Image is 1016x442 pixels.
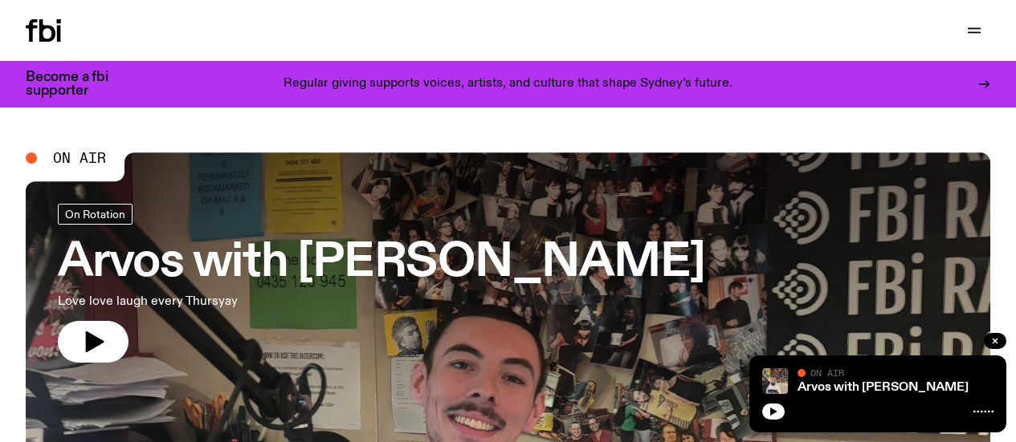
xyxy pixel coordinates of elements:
[58,292,469,311] p: Love love laugh every Thursyay
[26,71,129,98] h3: Become a fbi supporter
[58,204,133,225] a: On Rotation
[65,209,125,221] span: On Rotation
[798,381,969,394] a: Arvos with [PERSON_NAME]
[58,204,705,363] a: Arvos with [PERSON_NAME]Love love laugh every Thursyay
[53,151,106,165] span: On Air
[58,241,705,286] h3: Arvos with [PERSON_NAME]
[810,367,844,378] span: On Air
[284,77,732,91] p: Regular giving supports voices, artists, and culture that shape Sydney’s future.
